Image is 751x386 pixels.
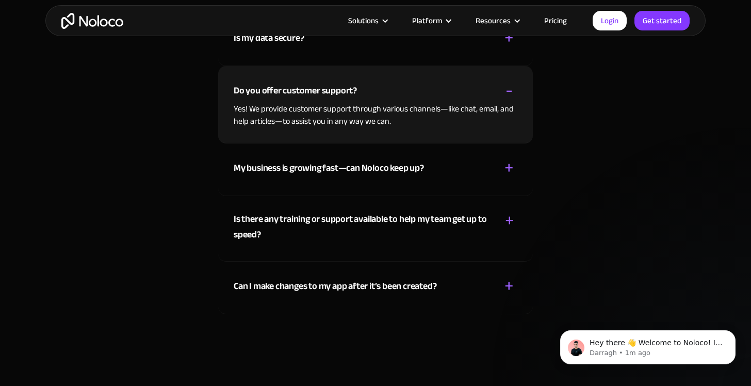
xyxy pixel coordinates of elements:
a: Pricing [531,14,580,27]
div: + [504,277,514,295]
div: - [505,82,513,100]
div: My business is growing fast—can Noloco keep up? [234,160,424,176]
div: Solutions [335,14,399,27]
a: Login [593,11,627,30]
div: Is my data secure? [234,30,304,46]
div: + [504,159,514,177]
div: + [504,29,514,47]
div: + [505,212,514,230]
iframe: Intercom notifications message [545,309,751,381]
div: Resources [476,14,511,27]
div: Solutions [348,14,379,27]
div: Platform [412,14,442,27]
a: home [61,13,123,29]
a: Get started [634,11,690,30]
div: Do you offer customer support? [234,83,357,99]
div: Resources [463,14,531,27]
div: Is there any training or support available to help my team get up to speed? [234,212,490,243]
div: Can I make changes to my app after it’s been created? [234,279,436,294]
div: Platform [399,14,463,27]
p: Yes! We provide customer support through various channels—like chat, email, and help articles—to ... [234,103,517,127]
